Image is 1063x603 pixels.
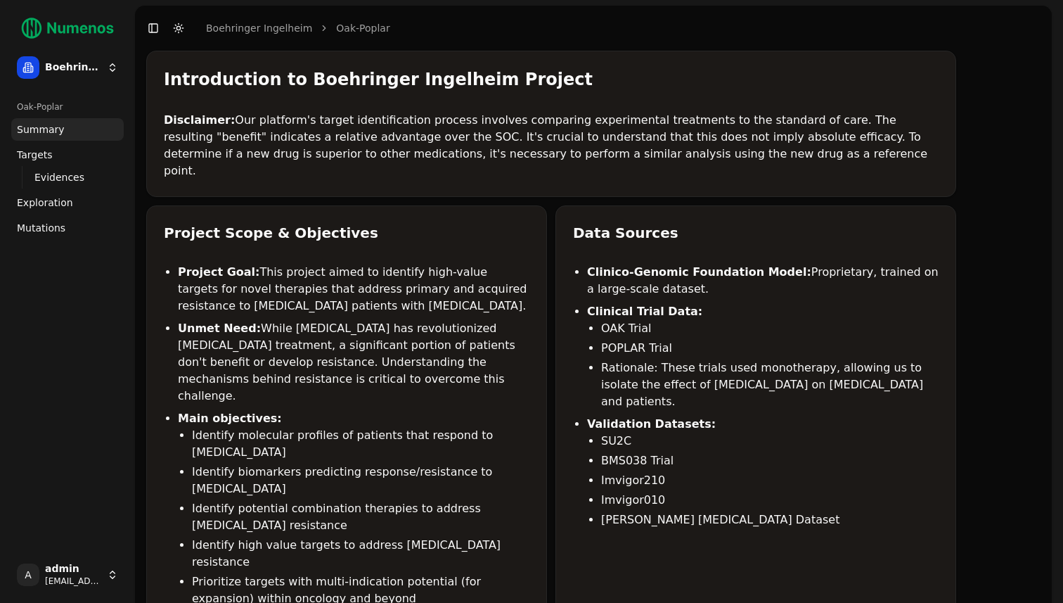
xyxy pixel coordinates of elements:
span: Evidences [34,170,84,184]
div: Project Scope & Objectives [164,223,529,243]
li: While [MEDICAL_DATA] has revolutionized [MEDICAL_DATA] treatment, a significant portion of patien... [178,320,529,405]
li: OAK Trial [601,320,939,337]
li: POPLAR Trial [601,340,939,357]
span: Mutations [17,221,65,235]
div: Oak-Poplar [11,96,124,118]
div: Introduction to Boehringer Ingelheim Project [164,68,939,91]
a: Summary [11,118,124,141]
a: Exploration [11,191,124,214]
strong: Unmet Need: [178,322,261,335]
a: Evidences [29,167,107,187]
a: Targets [11,144,124,166]
strong: Project Goal: [178,265,259,279]
nav: breadcrumb [206,21,390,35]
strong: Disclaimer: [164,113,235,127]
li: Identify biomarkers predicting response/resistance to [MEDICAL_DATA] [192,464,529,497]
li: [PERSON_NAME] [MEDICAL_DATA] Dataset [601,512,939,528]
strong: Validation Datasets: [587,417,716,431]
span: Exploration [17,196,73,210]
li: BMS038 Trial [601,452,939,469]
strong: Main objectives: [178,412,282,425]
div: Data Sources [573,223,939,243]
span: Summary [17,122,65,137]
li: Rationale: These trials used monotherapy, allowing us to isolate the effect of [MEDICAL_DATA] on ... [601,360,939,410]
span: admin [45,563,101,576]
li: Proprietary, trained on a large-scale dataset. [587,264,939,298]
li: Identify high value targets to address [MEDICAL_DATA] resistance [192,537,529,571]
span: A [17,564,39,586]
a: Mutations [11,217,124,239]
li: This project aimed to identify high-value targets for novel therapies that address primary and ac... [178,264,529,315]
button: Aadmin[EMAIL_ADDRESS] [11,558,124,592]
button: Toggle Dark Mode [169,18,188,38]
img: Numenos [11,11,124,45]
li: SU2C [601,433,939,450]
strong: Clinico-Genomic Foundation Model: [587,265,811,279]
a: Oak-Poplar [336,21,389,35]
strong: Clinical Trial Data: [587,305,702,318]
span: Boehringer Ingelheim [45,61,101,74]
span: [EMAIL_ADDRESS] [45,576,101,587]
span: Targets [17,148,53,162]
button: Toggle Sidebar [143,18,163,38]
a: Boehringer Ingelheim [206,21,312,35]
p: Our platform's target identification process involves comparing experimental treatments to the st... [164,112,939,179]
li: Imvigor210 [601,472,939,489]
button: Boehringer Ingelheim [11,51,124,84]
li: Identify potential combination therapies to address [MEDICAL_DATA] resistance [192,500,529,534]
li: Identify molecular profiles of patients that respond to [MEDICAL_DATA] [192,427,529,461]
li: Imvigor010 [601,492,939,509]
